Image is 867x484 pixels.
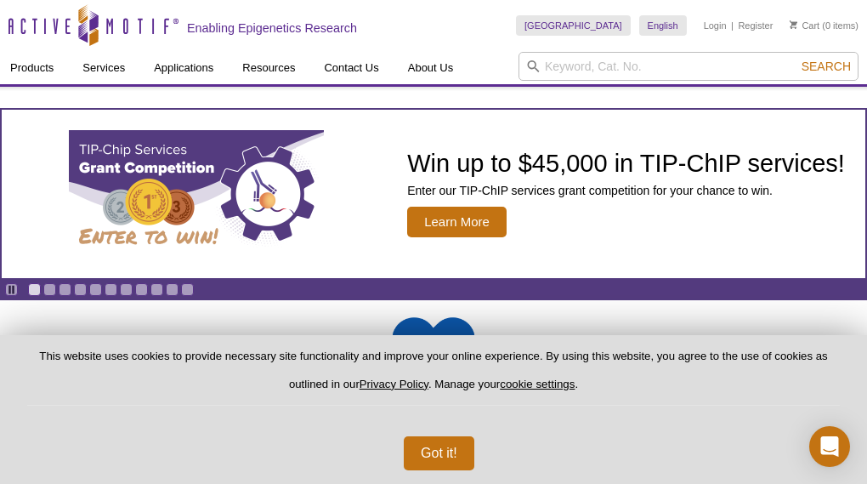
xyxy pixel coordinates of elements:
[404,436,474,470] button: Got it!
[391,316,476,391] img: We Stand With Ukraine
[809,426,850,467] div: Open Intercom Messenger
[69,130,324,258] img: TIP-ChIP Services Grant Competition
[407,207,507,237] span: Learn More
[27,349,840,406] p: This website uses cookies to provide necessary site functionality and improve your online experie...
[407,151,845,176] h2: Win up to $45,000 in TIP-ChIP services!
[790,20,819,31] a: Cart
[150,283,163,296] a: Go to slide 9
[500,378,575,390] button: cookie settings
[407,183,845,198] p: Enter our TIP-ChIP services grant competition for your chance to win.
[5,283,18,296] a: Toggle autoplay
[802,60,851,73] span: Search
[74,283,87,296] a: Go to slide 4
[59,283,71,296] a: Go to slide 3
[731,15,734,36] li: |
[187,20,357,36] h2: Enabling Epigenetics Research
[181,283,194,296] a: Go to slide 11
[738,20,773,31] a: Register
[518,52,858,81] input: Keyword, Cat. No.
[144,52,224,84] a: Applications
[398,52,463,84] a: About Us
[43,283,56,296] a: Go to slide 2
[639,15,687,36] a: English
[72,52,135,84] a: Services
[790,20,797,29] img: Your Cart
[2,110,865,278] a: TIP-ChIP Services Grant Competition Win up to $45,000 in TIP-ChIP services! Enter our TIP-ChIP se...
[135,283,148,296] a: Go to slide 8
[120,283,133,296] a: Go to slide 7
[704,20,727,31] a: Login
[232,52,305,84] a: Resources
[105,283,117,296] a: Go to slide 6
[28,283,41,296] a: Go to slide 1
[360,378,428,390] a: Privacy Policy
[790,15,858,36] li: (0 items)
[516,15,631,36] a: [GEOGRAPHIC_DATA]
[2,110,865,278] article: TIP-ChIP Services Grant Competition
[166,283,178,296] a: Go to slide 10
[89,283,102,296] a: Go to slide 5
[796,59,856,74] button: Search
[314,52,388,84] a: Contact Us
